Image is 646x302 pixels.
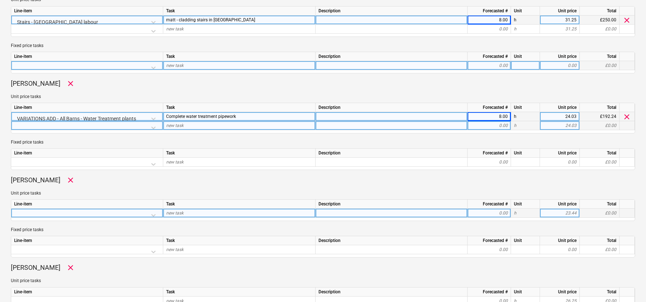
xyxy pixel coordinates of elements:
div: 0.00 [470,209,508,218]
div: Unit [511,7,540,16]
div: £0.00 [580,61,620,70]
span: new task [166,247,183,252]
p: Fixed price tasks [11,227,635,233]
div: Total [580,7,620,16]
span: Remove worker [66,79,75,88]
span: Remove worker [66,176,75,184]
div: h [511,121,540,130]
div: Line-item [11,288,163,297]
p: [PERSON_NAME] [11,79,60,88]
div: Forecasted # [468,200,511,209]
div: h [511,209,540,218]
div: Unit price [540,7,580,16]
div: Unit [511,103,540,112]
div: £0.00 [580,158,620,167]
div: Description [316,200,468,209]
div: Line-item [11,103,163,112]
span: clear [622,112,631,121]
div: Description [316,103,468,112]
div: Unit price [540,200,580,209]
div: Task [163,149,316,158]
div: Task [163,103,316,112]
div: Forecasted # [468,149,511,158]
div: Forecasted # [468,103,511,112]
div: Unit price [540,288,580,297]
div: Unit [511,52,540,61]
span: new task [166,26,183,31]
div: Total [580,52,620,61]
div: Forecasted # [468,236,511,245]
div: 8.00 [470,112,508,121]
div: £192.24 [580,112,620,121]
div: 0.00 [543,245,577,254]
div: Unit price [540,149,580,158]
div: Description [316,236,468,245]
div: Line-item [11,149,163,158]
div: Task [163,52,316,61]
div: 8.00 [470,16,508,25]
div: 0.00 [543,61,577,70]
p: Unit price tasks [11,94,635,100]
div: Task [163,236,316,245]
div: Total [580,288,620,297]
div: Line-item [11,200,163,209]
p: [PERSON_NAME] [11,263,60,272]
p: Fixed price tasks [11,43,635,49]
p: Unit price tasks [11,190,635,196]
div: Forecasted # [468,7,511,16]
div: Total [580,200,620,209]
span: new task [166,159,183,165]
span: matt - cladding stairs in Oak [166,17,255,22]
div: 0.00 [543,158,577,167]
div: 24.03 [543,121,577,130]
div: Unit [511,149,540,158]
div: Unit [511,288,540,297]
div: 0.00 [470,61,508,70]
div: Unit [511,200,540,209]
div: 0.00 [470,121,508,130]
div: Line-item [11,236,163,245]
div: Line-item [11,52,163,61]
div: Unit price [540,103,580,112]
div: £0.00 [580,245,620,254]
div: Description [316,149,468,158]
span: new task [166,63,183,68]
div: h [511,25,540,34]
span: new task [166,123,183,128]
span: clear [622,16,631,24]
div: 24.03 [543,112,577,121]
div: Task [163,200,316,209]
div: Description [316,52,468,61]
div: £0.00 [580,209,620,218]
span: new task [166,210,183,216]
div: Task [163,288,316,297]
div: 0.00 [470,158,508,167]
div: £0.00 [580,121,620,130]
span: Remove worker [66,263,75,272]
div: Line-item [11,7,163,16]
div: £250.00 [580,16,620,25]
div: £0.00 [580,25,620,34]
p: Unit price tasks [11,278,635,284]
div: Task [163,7,316,16]
div: 0.00 [470,245,508,254]
div: 31.25 [543,16,577,25]
div: Forecasted # [468,52,511,61]
div: Unit price [540,236,580,245]
span: Complete water treatment pipework [166,114,236,119]
div: Total [580,236,620,245]
div: Description [316,288,468,297]
div: Unit [511,236,540,245]
div: h [511,112,540,121]
div: Total [580,149,620,158]
div: Unit price [540,52,580,61]
div: 31.25 [543,25,577,34]
div: Total [580,103,620,112]
div: 23.44 [543,209,577,218]
div: Forecasted # [468,288,511,297]
div: h [511,16,540,25]
div: Description [316,7,468,16]
p: Fixed price tasks [11,139,635,145]
div: 0.00 [470,25,508,34]
p: [PERSON_NAME] [11,176,60,184]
